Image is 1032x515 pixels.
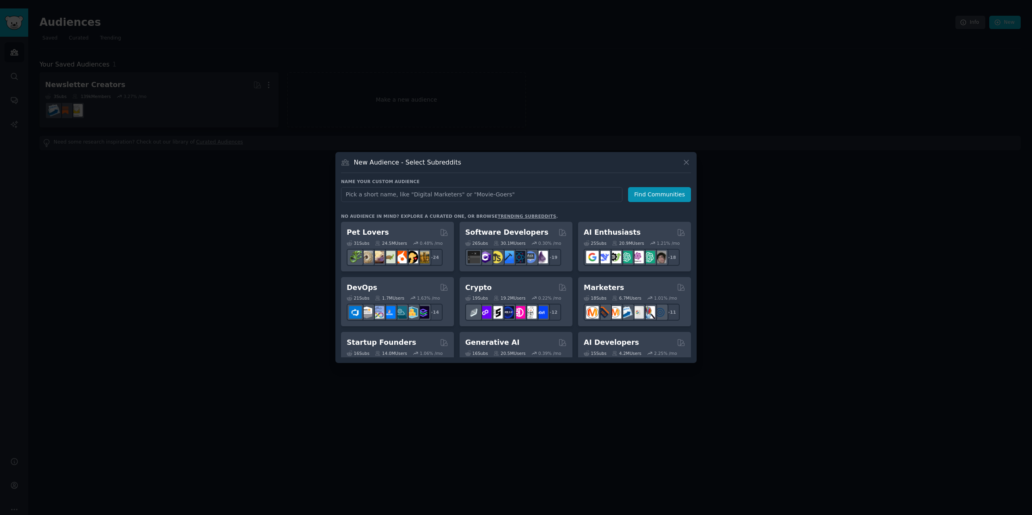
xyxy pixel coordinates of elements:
[465,283,492,293] h2: Crypto
[479,306,491,319] img: 0xPolygon
[631,251,644,263] img: OpenAIDev
[420,240,443,246] div: 0.48 % /mo
[584,283,624,293] h2: Marketers
[490,251,503,263] img: learnjavascript
[468,306,480,319] img: ethfinance
[584,350,606,356] div: 15 Sub s
[612,240,644,246] div: 20.9M Users
[654,306,666,319] img: OnlineMarketing
[406,306,418,319] img: aws_cdk
[538,295,561,301] div: 0.22 % /mo
[426,304,443,321] div: + 14
[544,249,561,266] div: + 19
[620,306,633,319] img: Emailmarketing
[372,306,384,319] img: Docker_DevOps
[347,227,389,238] h2: Pet Lovers
[609,306,621,319] img: AskMarketing
[349,251,362,263] img: herpetology
[663,304,680,321] div: + 11
[609,251,621,263] img: AItoolsCatalog
[347,240,369,246] div: 31 Sub s
[394,251,407,263] img: cockatiel
[643,251,655,263] img: chatgpt_prompts_
[406,251,418,263] img: PetAdvice
[465,227,548,238] h2: Software Developers
[341,213,558,219] div: No audience in mind? Explore a curated one, or browse .
[360,251,373,263] img: ballpython
[347,338,416,348] h2: Startup Founders
[497,214,556,219] a: trending subreddits
[620,251,633,263] img: chatgpt_promptDesign
[654,251,666,263] img: ArtificalIntelligence
[612,295,641,301] div: 6.7M Users
[654,295,677,301] div: 1.01 % /mo
[349,306,362,319] img: azuredevops
[513,251,525,263] img: reactnative
[347,350,369,356] div: 16 Sub s
[375,350,407,356] div: 14.0M Users
[375,295,404,301] div: 1.7M Users
[654,350,677,356] div: 2.25 % /mo
[347,295,369,301] div: 21 Sub s
[479,251,491,263] img: csharp
[628,187,691,202] button: Find Communities
[663,249,680,266] div: + 18
[341,187,622,202] input: Pick a short name, like "Digital Marketers" or "Movie-Goers"
[354,158,461,167] h3: New Audience - Select Subreddits
[544,304,561,321] div: + 12
[341,179,691,184] h3: Name your custom audience
[584,240,606,246] div: 25 Sub s
[584,227,641,238] h2: AI Enthusiasts
[513,306,525,319] img: defiblockchain
[643,306,655,319] img: MarketingResearch
[465,295,488,301] div: 19 Sub s
[584,338,639,348] h2: AI Developers
[347,283,377,293] h2: DevOps
[535,251,548,263] img: elixir
[417,251,429,263] img: dogbreed
[465,350,488,356] div: 16 Sub s
[501,251,514,263] img: iOSProgramming
[524,306,537,319] img: CryptoNews
[631,306,644,319] img: googleads
[524,251,537,263] img: AskComputerScience
[465,338,520,348] h2: Generative AI
[538,350,561,356] div: 0.39 % /mo
[597,306,610,319] img: bigseo
[597,251,610,263] img: DeepSeek
[586,251,599,263] img: GoogleGeminiAI
[493,350,525,356] div: 20.5M Users
[612,350,641,356] div: 4.2M Users
[468,251,480,263] img: software
[490,306,503,319] img: ethstaker
[394,306,407,319] img: platformengineering
[426,249,443,266] div: + 24
[383,251,395,263] img: turtle
[383,306,395,319] img: DevOpsLinks
[657,240,680,246] div: 1.21 % /mo
[375,240,407,246] div: 24.5M Users
[586,306,599,319] img: content_marketing
[493,295,525,301] div: 19.2M Users
[493,240,525,246] div: 30.1M Users
[584,295,606,301] div: 18 Sub s
[538,240,561,246] div: 0.30 % /mo
[417,295,440,301] div: 1.63 % /mo
[535,306,548,319] img: defi_
[360,306,373,319] img: AWS_Certified_Experts
[465,240,488,246] div: 26 Sub s
[417,306,429,319] img: PlatformEngineers
[501,306,514,319] img: web3
[372,251,384,263] img: leopardgeckos
[420,350,443,356] div: 1.06 % /mo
